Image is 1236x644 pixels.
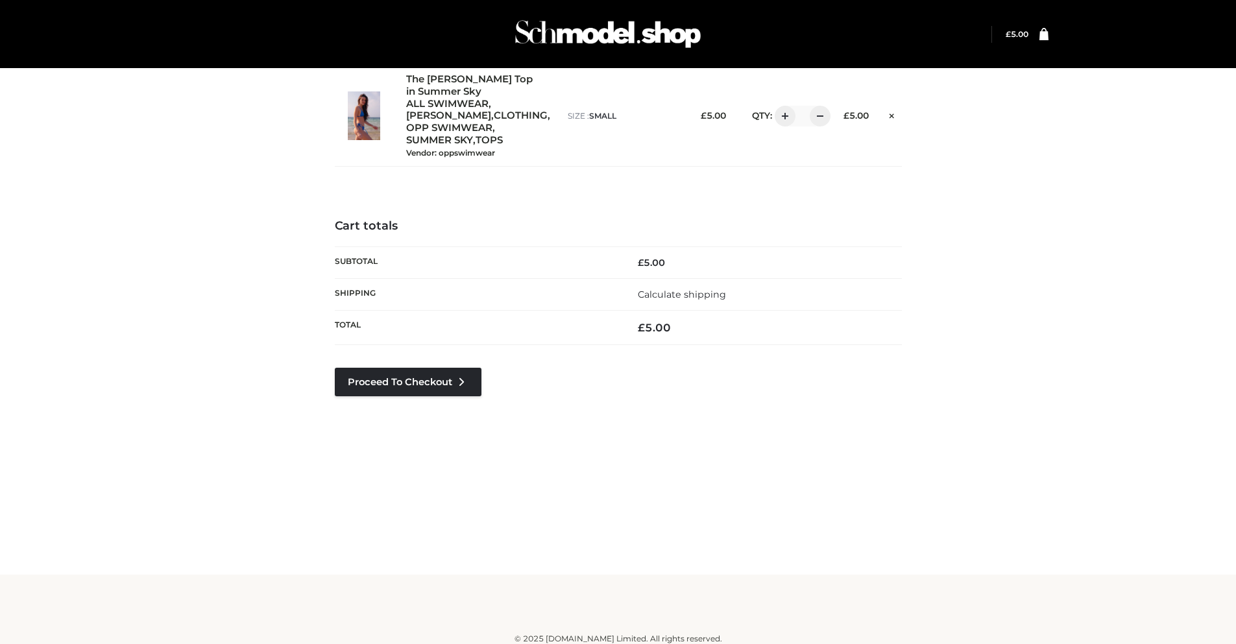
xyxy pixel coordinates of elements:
p: size : [568,110,679,122]
span: SMALL [589,111,616,121]
th: Shipping [335,279,618,311]
a: OPP SWIMWEAR [406,122,492,134]
span: £ [843,110,849,121]
a: Proceed to Checkout [335,368,481,396]
a: SUMMER SKY [406,134,473,147]
a: Calculate shipping [638,289,726,300]
div: , , , , , [406,73,555,158]
small: Vendor: oppswimwear [406,148,495,158]
a: ALL SWIMWEAR [406,98,489,110]
th: Subtotal [335,246,618,278]
a: [PERSON_NAME] [406,110,491,122]
span: £ [1006,29,1011,39]
bdi: 5.00 [1006,29,1028,39]
span: £ [638,321,645,334]
a: Remove this item [882,106,901,123]
h4: Cart totals [335,219,902,233]
bdi: 5.00 [638,321,671,334]
bdi: 5.00 [843,110,869,121]
bdi: 5.00 [638,257,665,268]
a: TOPS [476,134,503,147]
span: £ [638,257,644,268]
bdi: 5.00 [701,110,726,121]
img: Schmodel Admin 964 [511,8,705,60]
a: £5.00 [1006,29,1028,39]
div: QTY: [739,106,821,126]
a: CLOTHING [494,110,548,122]
span: £ [701,110,707,121]
a: The [PERSON_NAME] Top in Summer Sky [406,73,540,98]
th: Total [335,311,618,345]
